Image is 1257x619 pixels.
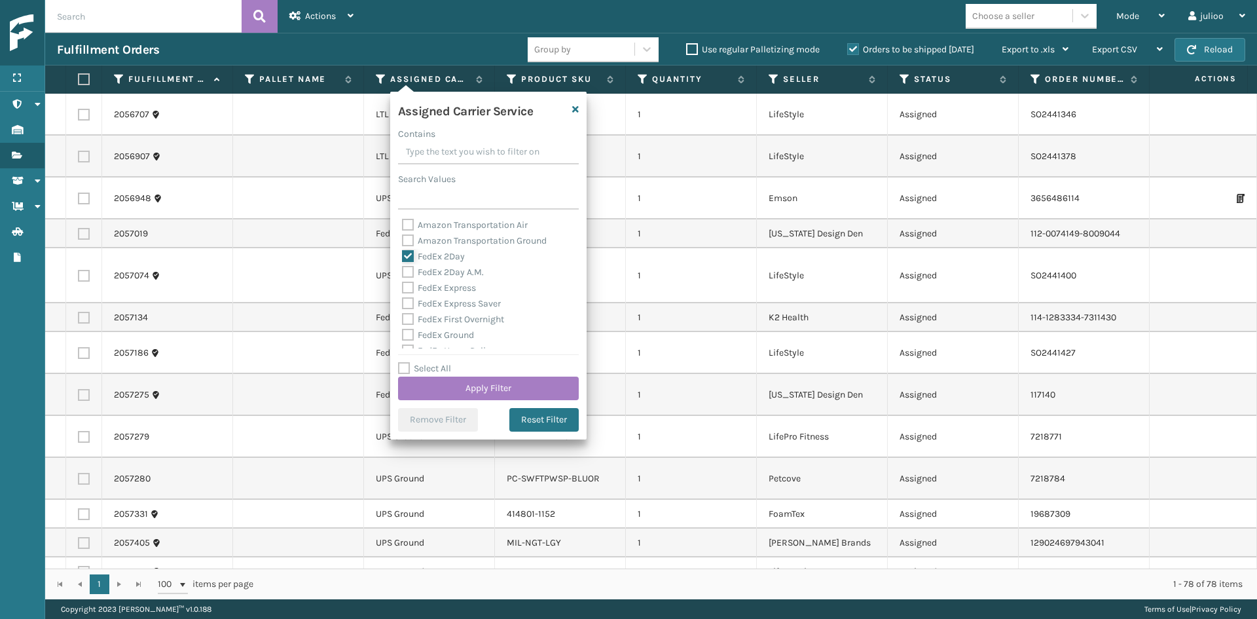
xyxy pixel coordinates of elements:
td: SO2441346 [1019,94,1150,136]
td: LTL [364,94,495,136]
td: 1 [626,332,757,374]
a: 2057019 [114,227,148,240]
td: UPS Ground [364,178,495,219]
td: 3656486114 [1019,178,1150,219]
td: UPS 2nd Day Air [364,248,495,303]
td: LifeStyle [757,332,888,374]
a: 2057280 [114,472,151,485]
td: 114-1283334-7311430 [1019,303,1150,332]
a: Privacy Policy [1192,605,1241,614]
span: Actions [305,10,336,22]
a: 2057405 [114,536,150,550]
a: 2056707 [114,108,149,121]
label: FedEx Express Saver [402,298,501,309]
td: Assigned [888,500,1019,529]
a: 2056907 [114,150,150,163]
label: FedEx Express [402,282,476,293]
td: 1 [626,94,757,136]
td: FedEx Home Delivery [364,374,495,416]
input: Type the text you wish to filter on [398,141,579,164]
td: LifePro Fitness [757,557,888,586]
a: 2057275 [114,388,149,402]
div: | [1144,599,1241,619]
a: 2057432 [114,565,150,578]
td: UPS Ground [364,458,495,500]
td: Assigned [888,219,1019,248]
a: MIL-NGT-LGY [507,537,561,548]
span: Export CSV [1092,44,1137,55]
td: Assigned [888,178,1019,219]
label: Pallet Name [259,73,338,85]
td: SO2441400 [1019,248,1150,303]
td: Assigned [888,248,1019,303]
td: 1 [626,178,757,219]
td: 7218771 [1019,416,1150,458]
td: 1 [626,529,757,557]
td: 1 [626,303,757,332]
td: 1 [626,500,757,529]
h4: Assigned Carrier Service [398,100,534,119]
div: Choose a seller [972,9,1034,23]
label: Use regular Palletizing mode [686,44,820,55]
label: FedEx Home Delivery [402,345,503,356]
span: 100 [158,578,177,591]
td: LifePro Fitness [757,416,888,458]
label: Order Number [1045,73,1124,85]
td: 1 [626,374,757,416]
label: Seller [783,73,862,85]
td: FedEx Home Delivery [364,219,495,248]
td: 19687309 [1019,500,1150,529]
a: 2056948 [114,192,151,205]
button: Reset Filter [509,408,579,432]
label: FedEx 2Day [402,251,465,262]
button: Reload [1175,38,1245,62]
i: Print Packing Slip [1237,194,1245,203]
label: Quantity [652,73,731,85]
td: LTL [364,136,495,178]
a: PC-SWFTPWSP-BLUOR [507,473,600,484]
td: 1 [626,557,757,586]
span: items per page [158,574,253,594]
td: SO2441427 [1019,332,1150,374]
label: Search Values [398,172,456,186]
td: Assigned [888,529,1019,557]
td: 1 [626,248,757,303]
label: FedEx Ground [402,329,474,341]
td: Assigned [888,136,1019,178]
label: FedEx First Overnight [402,314,504,325]
a: LP-WVR-PRPL [507,566,564,577]
a: 2057279 [114,430,149,443]
a: 2057186 [114,347,149,360]
td: 1 [626,136,757,178]
td: Assigned [888,557,1019,586]
label: Fulfillment Order Id [128,73,208,85]
td: Assigned [888,94,1019,136]
p: Copyright 2023 [PERSON_NAME]™ v 1.0.188 [61,599,211,619]
td: K2 Health [757,303,888,332]
div: 1 - 78 of 78 items [272,578,1243,591]
td: 1 [626,416,757,458]
a: 2057331 [114,508,148,521]
td: Assigned [888,458,1019,500]
h3: Fulfillment Orders [57,42,159,58]
td: 7218784 [1019,458,1150,500]
span: Actions [1154,68,1245,90]
a: 2057134 [114,311,148,324]
label: Select All [398,363,451,374]
td: UPS Ground [364,529,495,557]
td: LifeStyle [757,136,888,178]
td: 1 [626,458,757,500]
td: FedEx Home Delivery [364,303,495,332]
td: 7218855 [1019,557,1150,586]
a: 414801-1152 [507,508,555,519]
td: Assigned [888,374,1019,416]
td: 129024697943041 [1019,529,1150,557]
a: 1 [90,574,109,594]
label: Assigned Carrier Service [390,73,469,85]
span: Mode [1116,10,1139,22]
td: FedEx Ground [364,332,495,374]
td: LifeStyle [757,248,888,303]
td: UPS Ground [364,500,495,529]
label: FedEx 2Day A.M. [402,267,484,278]
td: Emson [757,178,888,219]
